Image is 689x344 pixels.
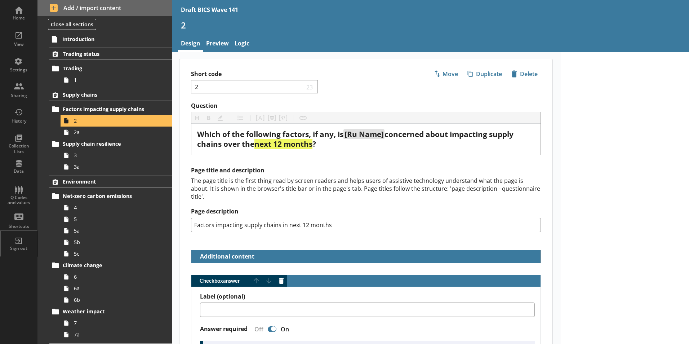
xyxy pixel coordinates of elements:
li: Weather impact77a [53,306,172,340]
a: 2a [61,127,172,138]
span: 5 [74,216,154,222]
button: Move [431,68,461,80]
a: 5c [61,248,172,260]
li: EnvironmentNet-zero carbon emissions455a5b5cClimate change66a6bWeather impact77a [37,176,172,340]
div: View [6,41,31,47]
button: Delete [508,68,541,80]
div: History [6,118,31,124]
span: 7 [74,319,154,326]
a: Trading [49,63,172,74]
span: Supply chain resilience [63,140,151,147]
a: Supply chains [49,89,172,101]
span: Trading status [63,50,151,57]
label: Question [191,102,541,110]
span: Which of the following factors, if any, is [197,129,343,139]
span: Net-zero carbon emissions [63,193,151,199]
a: 7 [61,317,172,329]
span: Climate change [63,262,151,269]
a: 6 [61,271,172,283]
span: 6b [74,296,154,303]
div: On [278,325,295,333]
label: Label (optional) [200,293,535,300]
div: Sign out [6,246,31,251]
span: Checkbox answer [191,278,250,283]
h1: 2 [181,19,680,31]
span: 3 [74,152,154,159]
a: 5b [61,237,172,248]
li: Net-zero carbon emissions455a5b5c [53,190,172,260]
label: Answer required [200,325,248,333]
a: 1 [61,74,172,86]
div: Question [197,129,535,149]
a: 4 [61,202,172,213]
div: Collection Lists [6,143,31,154]
div: Home [6,15,31,21]
span: ? [312,139,316,149]
li: Trading1 [53,63,172,86]
label: Short code [191,70,366,78]
span: 2 [74,117,154,124]
a: 7a [61,329,172,340]
a: 3a [61,161,172,173]
a: Supply chain resilience [49,138,172,150]
button: Duplicate [464,68,505,80]
div: Shortcuts [6,224,31,229]
span: next 12 months [254,139,312,149]
span: 6 [74,273,154,280]
div: Settings [6,67,31,73]
div: Sharing [6,93,31,98]
label: Page description [191,208,541,215]
span: Factors impacting supply chains [63,106,151,113]
span: Supply chains [63,91,151,98]
li: Trading statusTrading1 [37,48,172,85]
a: Design [178,36,203,52]
span: 3a [74,163,154,170]
li: Supply chain resilience33a [53,138,172,173]
a: Factors impacting supply chains [49,103,172,115]
a: Introduction [49,33,172,45]
div: Draft BICS Wave 141 [181,6,238,14]
span: [Ru Name] [344,129,384,139]
span: 5b [74,239,154,246]
span: 1 [74,76,154,83]
span: Trading [63,65,151,72]
span: 5a [74,227,154,234]
a: 3 [61,150,172,161]
span: 6a [74,285,154,292]
div: Off [249,325,266,333]
button: Close all sections [48,19,96,30]
span: Add / import content [50,4,160,12]
div: Q Codes and values [6,195,31,206]
a: 5a [61,225,172,237]
a: Climate change [49,260,172,271]
a: 5 [61,213,172,225]
button: Delete answer [276,275,287,287]
a: 6b [61,294,172,306]
span: Introduction [62,36,151,43]
li: Climate change66a6b [53,260,172,306]
span: Delete [508,68,541,80]
div: The page title is the first thing read by screen readers and helps users of assistive technology ... [191,177,541,200]
a: Net-zero carbon emissions [49,190,172,202]
span: 23 [305,83,315,90]
a: Environment [49,176,172,188]
button: Additional content [194,250,256,263]
span: Environment [63,178,151,185]
li: Factors impacting supply chains22a [53,103,172,138]
span: concerned about impacting supply chains over the [197,129,515,149]
a: Logic [232,36,252,52]
a: Preview [203,36,232,52]
span: 7a [74,331,154,338]
a: Trading status [49,48,172,60]
a: Weather impact [49,306,172,317]
div: Data [6,168,31,174]
li: Supply chainsFactors impacting supply chains22aSupply chain resilience33a [37,89,172,173]
span: 5c [74,250,154,257]
span: 4 [74,204,154,211]
h2: Page title and description [191,167,541,174]
a: 2 [61,115,172,127]
span: 2a [74,129,154,136]
a: 6a [61,283,172,294]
